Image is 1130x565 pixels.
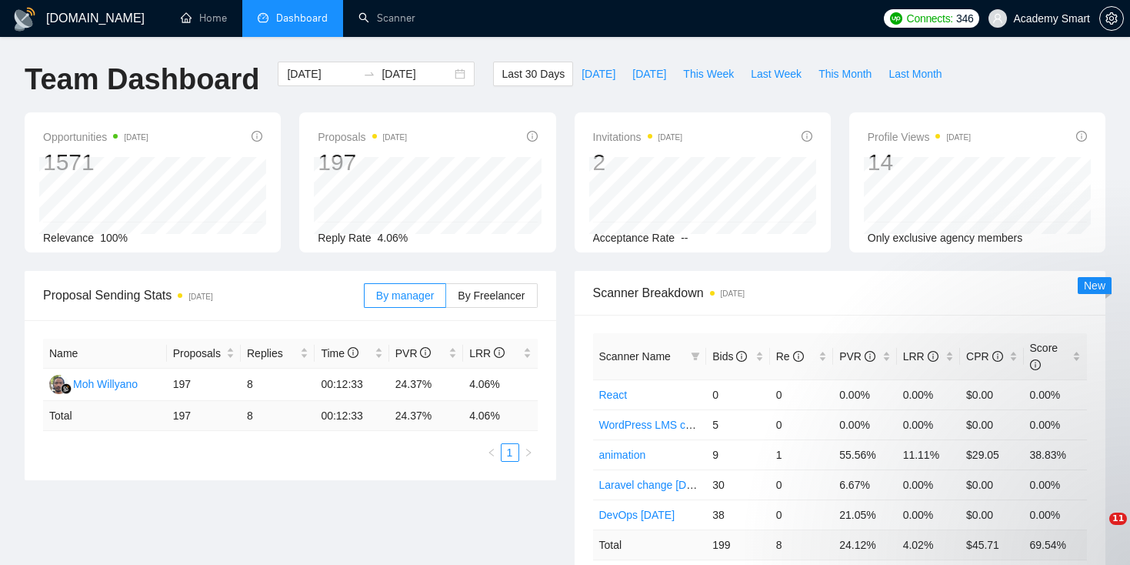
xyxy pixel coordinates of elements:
[463,369,537,401] td: 4.06%
[868,232,1023,244] span: Only exclusive agency members
[868,128,971,146] span: Profile Views
[458,289,525,302] span: By Freelancer
[43,128,148,146] span: Opportunities
[907,10,953,27] span: Connects:
[315,401,388,431] td: 00:12:33
[167,339,241,369] th: Proposals
[897,410,960,440] td: 0.00%
[1084,279,1105,292] span: New
[928,351,938,362] span: info-circle
[420,347,431,358] span: info-circle
[865,351,875,362] span: info-circle
[793,351,804,362] span: info-circle
[770,470,833,500] td: 0
[593,530,707,560] td: Total
[770,530,833,560] td: 8
[487,448,496,457] span: left
[1024,530,1087,560] td: 69.54 %
[593,283,1088,303] span: Scanner Breakdown
[43,401,167,431] td: Total
[188,293,212,301] time: [DATE]
[839,350,875,363] span: PVR
[706,379,769,410] td: 0
[593,128,683,146] span: Invitations
[502,444,518,461] a: 1
[833,530,896,560] td: 24.12 %
[946,133,970,142] time: [DATE]
[1078,513,1115,550] iframe: Intercom live chat
[501,443,519,462] li: 1
[482,443,501,462] li: Previous Page
[624,62,675,86] button: [DATE]
[43,286,364,305] span: Proposal Sending Stats
[318,128,407,146] span: Proposals
[712,350,747,363] span: Bids
[376,289,434,302] span: By manager
[276,12,328,25] span: Dashboard
[770,379,833,410] td: 0
[1099,12,1124,25] a: setting
[721,289,745,298] time: [DATE]
[593,232,675,244] span: Acceptance Rate
[675,62,742,86] button: This Week
[43,148,148,177] div: 1571
[1030,359,1041,370] span: info-circle
[599,419,752,431] a: WordPress LMS change [DATE]
[658,133,682,142] time: [DATE]
[1099,6,1124,31] button: setting
[688,345,703,368] span: filter
[802,131,812,142] span: info-circle
[358,12,415,25] a: searchScanner
[124,133,148,142] time: [DATE]
[318,232,371,244] span: Reply Rate
[573,62,624,86] button: [DATE]
[706,410,769,440] td: 5
[527,131,538,142] span: info-circle
[247,345,297,362] span: Replies
[49,377,138,389] a: MWMoh Willyano
[252,131,262,142] span: info-circle
[880,62,950,86] button: Last Month
[681,232,688,244] span: --
[43,339,167,369] th: Name
[599,449,646,461] a: animation
[818,65,872,82] span: This Month
[382,65,452,82] input: End date
[742,62,810,86] button: Last Week
[100,232,128,244] span: 100%
[1024,410,1087,440] td: 0.00%
[1024,379,1087,410] td: 0.00%
[241,369,315,401] td: 8
[903,350,938,363] span: LRR
[833,379,896,410] td: 0.00%
[897,530,960,560] td: 4.02 %
[348,347,358,358] span: info-circle
[868,148,971,177] div: 14
[683,65,734,82] span: This Week
[519,443,538,462] button: right
[770,440,833,470] td: 1
[287,65,357,82] input: Start date
[395,347,432,359] span: PVR
[706,440,769,470] td: 9
[524,448,533,457] span: right
[25,62,259,98] h1: Team Dashboard
[706,530,769,560] td: 199
[315,369,388,401] td: 00:12:33
[1109,513,1127,525] span: 11
[599,509,675,521] a: DevOps [DATE]
[992,351,1003,362] span: info-circle
[751,65,802,82] span: Last Week
[1030,342,1058,371] span: Score
[582,65,615,82] span: [DATE]
[378,232,408,244] span: 4.06%
[167,369,241,401] td: 197
[992,13,1003,24] span: user
[1076,131,1087,142] span: info-circle
[502,65,565,82] span: Last 30 Days
[960,410,1023,440] td: $0.00
[833,410,896,440] td: 0.00%
[12,7,37,32] img: logo
[49,375,68,394] img: MW
[482,443,501,462] button: left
